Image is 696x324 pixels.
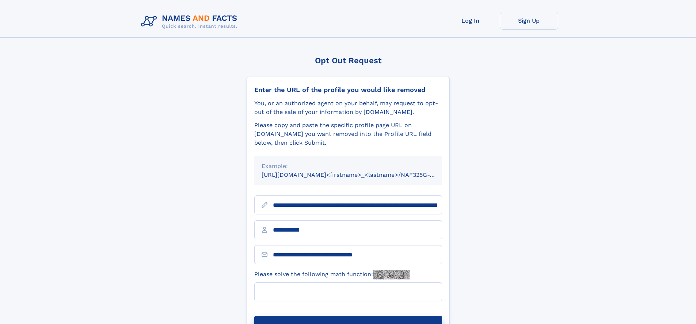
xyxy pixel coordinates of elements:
[254,270,410,279] label: Please solve the following math function:
[254,99,442,117] div: You, or an authorized agent on your behalf, may request to opt-out of the sale of your informatio...
[500,12,558,30] a: Sign Up
[262,171,456,178] small: [URL][DOMAIN_NAME]<firstname>_<lastname>/NAF325G-xxxxxxxx
[254,86,442,94] div: Enter the URL of the profile you would like removed
[247,56,450,65] div: Opt Out Request
[254,121,442,147] div: Please copy and paste the specific profile page URL on [DOMAIN_NAME] you want removed into the Pr...
[138,12,243,31] img: Logo Names and Facts
[441,12,500,30] a: Log In
[262,162,435,171] div: Example:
